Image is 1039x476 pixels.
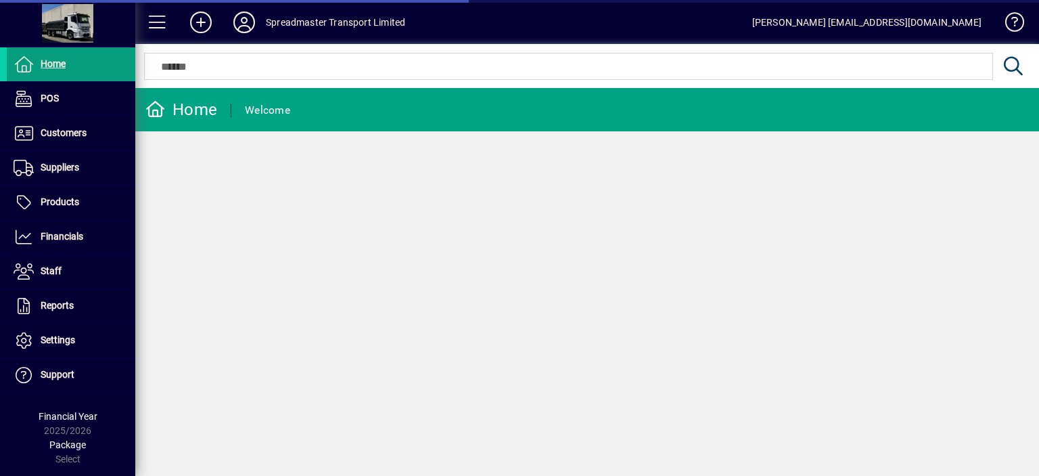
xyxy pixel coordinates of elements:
[7,186,135,219] a: Products
[49,439,86,450] span: Package
[41,162,79,173] span: Suppliers
[7,82,135,116] a: POS
[41,334,75,345] span: Settings
[7,220,135,254] a: Financials
[41,300,74,311] span: Reports
[41,265,62,276] span: Staff
[7,255,135,288] a: Staff
[7,324,135,358] a: Settings
[41,93,59,104] span: POS
[7,289,135,323] a: Reports
[41,231,83,242] span: Financials
[7,358,135,392] a: Support
[752,12,982,33] div: [PERSON_NAME] [EMAIL_ADDRESS][DOMAIN_NAME]
[266,12,405,33] div: Spreadmaster Transport Limited
[995,3,1022,47] a: Knowledge Base
[41,58,66,69] span: Home
[41,196,79,207] span: Products
[145,99,217,121] div: Home
[7,116,135,150] a: Customers
[7,151,135,185] a: Suppliers
[39,411,97,422] span: Financial Year
[41,369,74,380] span: Support
[223,10,266,35] button: Profile
[41,127,87,138] span: Customers
[179,10,223,35] button: Add
[245,100,290,121] div: Welcome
